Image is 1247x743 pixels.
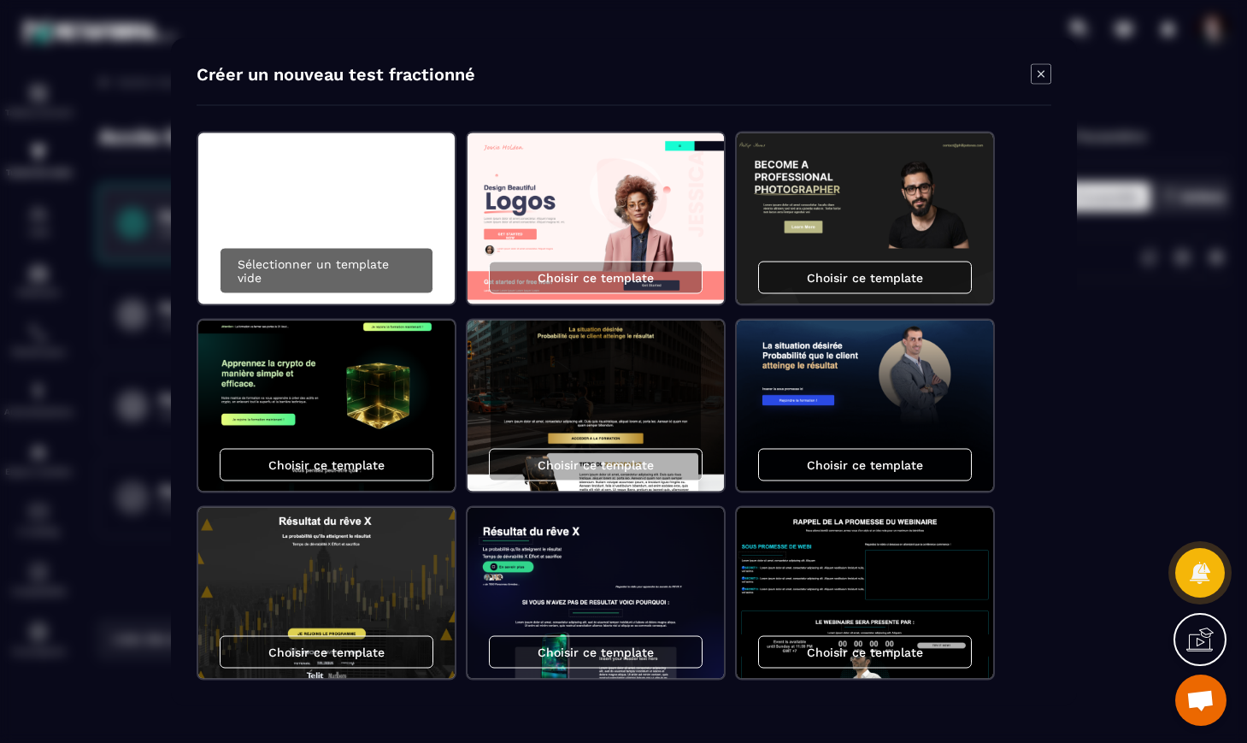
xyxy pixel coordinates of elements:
p: Choisir ce template [538,457,654,471]
p: Choisir ce template [268,457,385,471]
img: image [198,320,455,491]
p: Choisir ce template [538,645,654,658]
img: image [468,133,724,304]
p: Choisir ce template [807,270,923,284]
p: Choisir ce template [807,457,923,471]
p: Choisir ce template [268,645,385,658]
img: image [737,133,993,304]
img: image [198,507,455,678]
img: image [737,320,993,491]
p: Choisir ce template [807,645,923,658]
h4: Créer un nouveau test fractionné [197,63,475,87]
p: Sélectionner un template vide [238,257,415,284]
img: image [468,507,724,678]
a: Ouvrir le chat [1175,675,1226,726]
img: image [468,320,724,491]
p: Choisir ce template [538,270,654,284]
img: image [737,507,993,678]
